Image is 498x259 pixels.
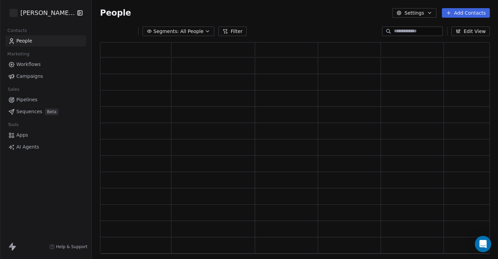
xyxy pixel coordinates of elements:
[16,37,32,45] span: People
[16,132,28,139] span: Apps
[153,28,179,35] span: Segments:
[475,236,491,252] div: Open Intercom Messenger
[5,141,86,153] a: AI Agents
[5,120,21,130] span: Tools
[180,28,203,35] span: All People
[49,244,87,249] a: Help & Support
[5,71,86,82] a: Campaigns
[16,96,37,103] span: Pipelines
[100,8,131,18] span: People
[5,84,22,94] span: Sales
[4,49,32,59] span: Marketing
[5,94,86,105] a: Pipelines
[16,143,39,151] span: AI Agents
[45,108,59,115] span: Beta
[4,25,30,36] span: Contacts
[442,8,490,18] button: Add Contacts
[218,27,247,36] button: Filter
[16,73,43,80] span: Campaigns
[8,7,72,19] button: [PERSON_NAME] Way
[5,129,86,141] a: Apps
[5,106,86,117] a: SequencesBeta
[392,8,436,18] button: Settings
[5,59,86,70] a: Workflows
[20,8,75,17] span: [PERSON_NAME] Way
[451,27,490,36] button: Edit View
[16,61,41,68] span: Workflows
[56,244,87,249] span: Help & Support
[16,108,42,115] span: Sequences
[5,35,86,47] a: People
